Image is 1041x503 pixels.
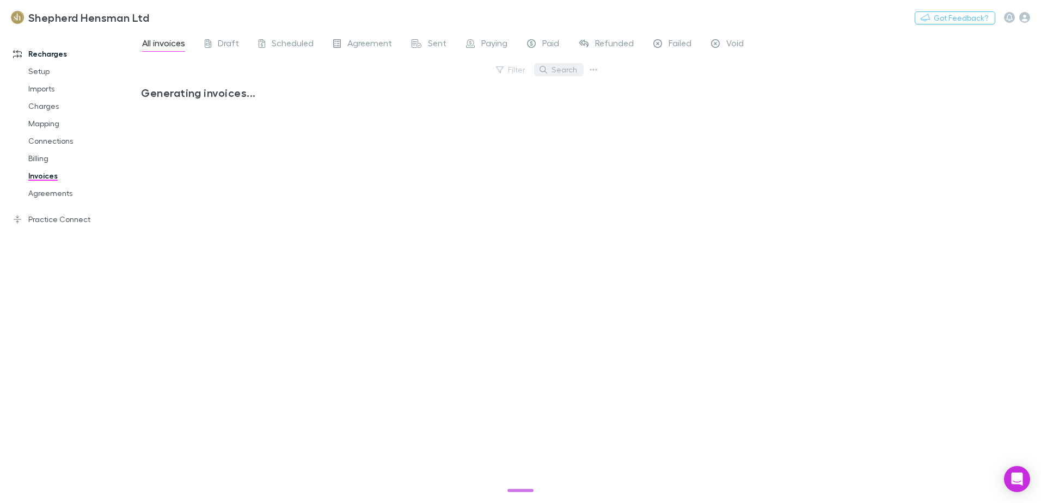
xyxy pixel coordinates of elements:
[17,63,147,80] a: Setup
[17,97,147,115] a: Charges
[915,11,995,24] button: Got Feedback?
[481,38,507,52] span: Paying
[17,132,147,150] a: Connections
[17,167,147,185] a: Invoices
[2,211,147,228] a: Practice Connect
[428,38,446,52] span: Sent
[669,38,691,52] span: Failed
[17,185,147,202] a: Agreements
[726,38,744,52] span: Void
[2,45,147,63] a: Recharges
[28,11,149,24] h3: Shepherd Hensman Ltd
[347,38,392,52] span: Agreement
[17,150,147,167] a: Billing
[272,38,314,52] span: Scheduled
[218,38,239,52] span: Draft
[4,4,156,30] a: Shepherd Hensman Ltd
[491,63,532,76] button: Filter
[542,38,559,52] span: Paid
[1004,466,1030,492] div: Open Intercom Messenger
[141,86,592,99] h3: Generating invoices...
[534,63,584,76] button: Search
[142,38,185,52] span: All invoices
[595,38,634,52] span: Refunded
[11,11,24,24] img: Shepherd Hensman Ltd's Logo
[17,80,147,97] a: Imports
[17,115,147,132] a: Mapping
